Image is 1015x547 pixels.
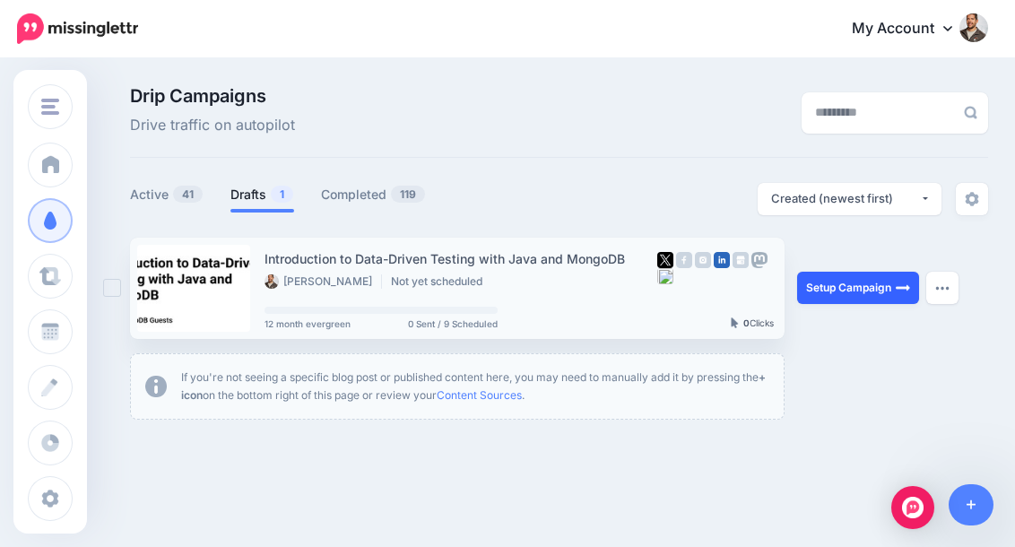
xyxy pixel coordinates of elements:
[265,319,351,328] span: 12 month evergreen
[181,370,766,402] b: + icon
[657,252,673,268] img: twitter-square.png
[797,272,919,304] a: Setup Campaign
[676,252,692,268] img: facebook-grey-square.png
[743,317,750,328] b: 0
[695,252,711,268] img: instagram-grey-square.png
[265,248,657,269] div: Introduction to Data-Driven Testing with Java and MongoDB
[714,252,730,268] img: linkedin-square.png
[391,274,491,289] li: Not yet scheduled
[437,388,522,402] a: Content Sources
[181,369,769,404] p: If you're not seeing a specific blog post or published content here, you may need to manually add...
[130,184,204,205] a: Active41
[771,190,920,207] div: Created (newest first)
[758,183,941,215] button: Created (newest first)
[834,7,988,51] a: My Account
[391,186,425,203] span: 119
[751,252,768,268] img: mastodon-grey-square.png
[130,114,295,137] span: Drive traffic on autopilot
[271,186,293,203] span: 1
[265,274,382,289] li: [PERSON_NAME]
[230,184,294,205] a: Drafts1
[41,99,59,115] img: menu.png
[321,184,426,205] a: Completed119
[733,252,749,268] img: google_business-grey-square.png
[731,318,774,329] div: Clicks
[891,486,934,529] div: Open Intercom Messenger
[173,186,203,203] span: 41
[17,13,138,44] img: Missinglettr
[145,376,167,397] img: info-circle-grey.png
[935,285,950,291] img: dots.png
[657,268,673,284] img: bluesky-grey-square.png
[964,106,977,119] img: search-grey-6.png
[965,192,979,206] img: settings-grey.png
[408,319,498,328] span: 0 Sent / 9 Scheduled
[130,87,295,105] span: Drip Campaigns
[896,281,910,295] img: arrow-long-right-white.png
[731,317,739,328] img: pointer-grey-darker.png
